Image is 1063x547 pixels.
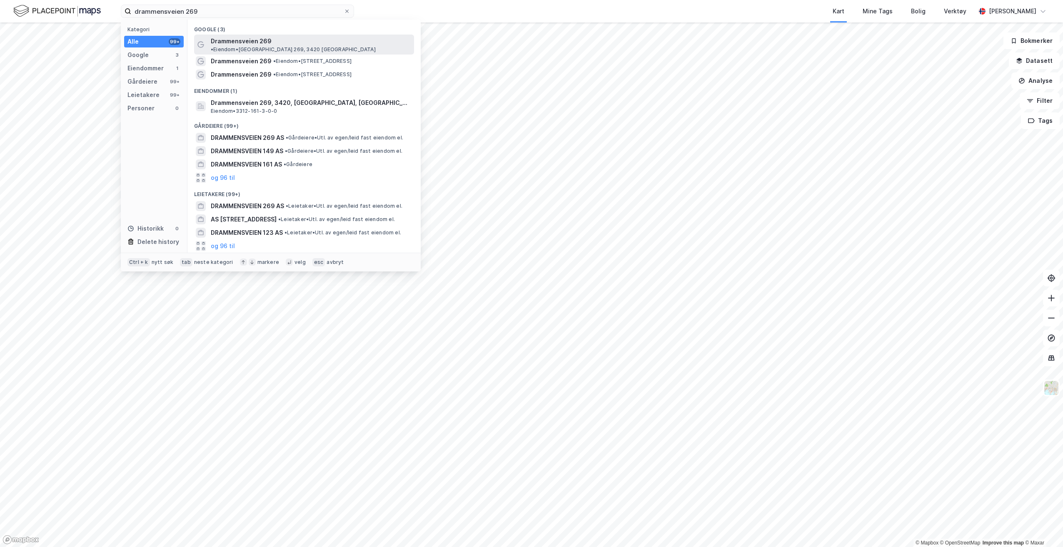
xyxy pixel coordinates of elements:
div: tab [180,258,192,266]
span: • [278,216,281,222]
span: DRAMMENSVEIEN 269 AS [211,201,284,211]
div: Eiendommer [127,63,164,73]
div: 99+ [169,78,180,85]
span: • [273,58,276,64]
span: DRAMMENSVEIEN 149 AS [211,146,283,156]
div: Eiendommer (1) [187,81,421,96]
div: Mine Tags [863,6,893,16]
div: Personer [127,103,155,113]
a: Mapbox homepage [2,535,39,545]
div: Alle [127,37,139,47]
a: Improve this map [983,540,1024,546]
div: 3 [174,52,180,58]
span: • [284,229,287,236]
div: velg [294,259,306,266]
span: DRAMMENSVEIEN 123 AS [211,228,283,238]
div: avbryt [327,259,344,266]
span: Leietaker • Utl. av egen/leid fast eiendom el. [278,216,395,223]
span: • [286,203,288,209]
div: markere [257,259,279,266]
div: Leietakere (99+) [187,184,421,199]
div: Ctrl + k [127,258,150,266]
div: Delete history [137,237,179,247]
button: Analyse [1011,72,1060,89]
span: • [286,134,288,141]
div: 0 [174,225,180,232]
div: Google [127,50,149,60]
div: Verktøy [944,6,966,16]
span: Drammensveien 269, 3420, [GEOGRAPHIC_DATA], [GEOGRAPHIC_DATA] [211,98,411,108]
span: • [273,71,276,77]
button: og 96 til [211,173,235,183]
button: og 96 til [211,241,235,251]
span: Eiendom • [STREET_ADDRESS] [273,71,352,78]
button: Datasett [1009,52,1060,69]
input: Søk på adresse, matrikkel, gårdeiere, leietakere eller personer [131,5,344,17]
span: Eiendom • [GEOGRAPHIC_DATA] 269, 3420 [GEOGRAPHIC_DATA] [211,46,376,53]
div: Google (3) [187,20,421,35]
div: Kategori [127,26,184,32]
span: Drammensveien 269 [211,36,272,46]
span: • [285,148,287,154]
div: [PERSON_NAME] [989,6,1036,16]
div: esc [312,258,325,266]
a: OpenStreetMap [940,540,981,546]
div: 99+ [169,92,180,98]
span: Gårdeiere • Utl. av egen/leid fast eiendom el. [285,148,402,154]
div: neste kategori [194,259,233,266]
div: Gårdeiere [127,77,157,87]
span: Leietaker • Utl. av egen/leid fast eiendom el. [284,229,401,236]
div: Kontrollprogram for chat [1021,507,1063,547]
span: Gårdeiere • Utl. av egen/leid fast eiendom el. [286,134,403,141]
button: Bokmerker [1003,32,1060,49]
img: Z [1043,380,1059,396]
div: Historikk [127,224,164,234]
span: Eiendom • 3312-161-3-0-0 [211,108,277,114]
span: DRAMMENSVEIEN 269 AS [211,133,284,143]
span: Eiendom • [STREET_ADDRESS] [273,58,352,65]
div: Bolig [911,6,926,16]
div: 99+ [169,38,180,45]
div: 0 [174,105,180,112]
div: Leietakere [127,90,160,100]
span: • [284,161,286,167]
button: Filter [1020,92,1060,109]
div: nytt søk [152,259,174,266]
button: Tags [1021,112,1060,129]
span: Drammensveien 269 [211,56,272,66]
img: logo.f888ab2527a4732fd821a326f86c7f29.svg [13,4,101,18]
div: 1 [174,65,180,72]
a: Mapbox [916,540,938,546]
span: Leietaker • Utl. av egen/leid fast eiendom el. [286,203,402,209]
span: • [211,46,213,52]
div: Kart [833,6,844,16]
span: Drammensveien 269 [211,70,272,80]
span: Gårdeiere [284,161,312,168]
iframe: Chat Widget [1021,507,1063,547]
div: Gårdeiere (99+) [187,116,421,131]
span: DRAMMENSVEIEN 161 AS [211,159,282,169]
span: AS [STREET_ADDRESS] [211,214,277,224]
